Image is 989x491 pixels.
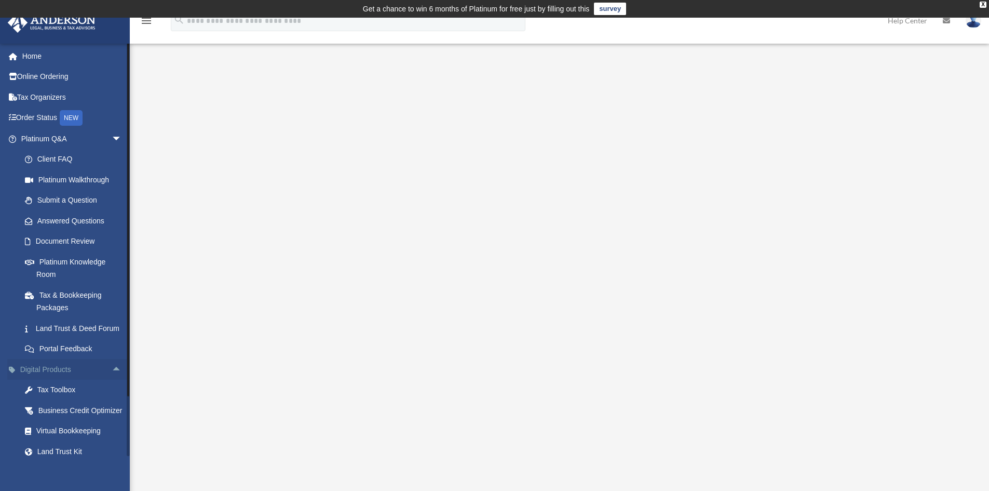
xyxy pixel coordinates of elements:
[15,190,138,211] a: Submit a Question
[15,251,138,285] a: Platinum Knowledge Room
[36,424,125,437] div: Virtual Bookkeeping
[112,128,132,150] span: arrow_drop_down
[15,339,138,360] a: Portal Feedback
[966,13,981,28] img: User Pic
[7,67,138,87] a: Online Ordering
[980,2,986,8] div: close
[7,46,138,67] a: Home
[15,441,138,462] a: Land Trust Kit
[15,285,138,318] a: Tax & Bookkeeping Packages
[15,421,138,442] a: Virtual Bookkeeping
[15,210,138,231] a: Answered Questions
[15,169,132,190] a: Platinum Walkthrough
[36,383,125,396] div: Tax Toolbox
[15,149,138,170] a: Client FAQ
[60,110,83,126] div: NEW
[363,3,590,15] div: Get a chance to win 6 months of Platinum for free just by filling out this
[7,128,138,149] a: Platinum Q&Aarrow_drop_down
[7,87,138,108] a: Tax Organizers
[173,14,185,25] i: search
[594,3,626,15] a: survey
[15,380,138,401] a: Tax Toolbox
[7,108,138,129] a: Order StatusNEW
[15,318,138,339] a: Land Trust & Deed Forum
[278,88,838,400] iframe: <span data-mce-type="bookmark" style="display: inline-block; width: 0px; overflow: hidden; line-h...
[5,12,99,33] img: Anderson Advisors Platinum Portal
[36,404,125,417] div: Business Credit Optimizer
[140,18,153,27] a: menu
[7,359,138,380] a: Digital Productsarrow_drop_up
[140,15,153,27] i: menu
[15,231,138,252] a: Document Review
[112,359,132,380] span: arrow_drop_up
[36,445,125,458] div: Land Trust Kit
[15,400,138,421] a: Business Credit Optimizer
